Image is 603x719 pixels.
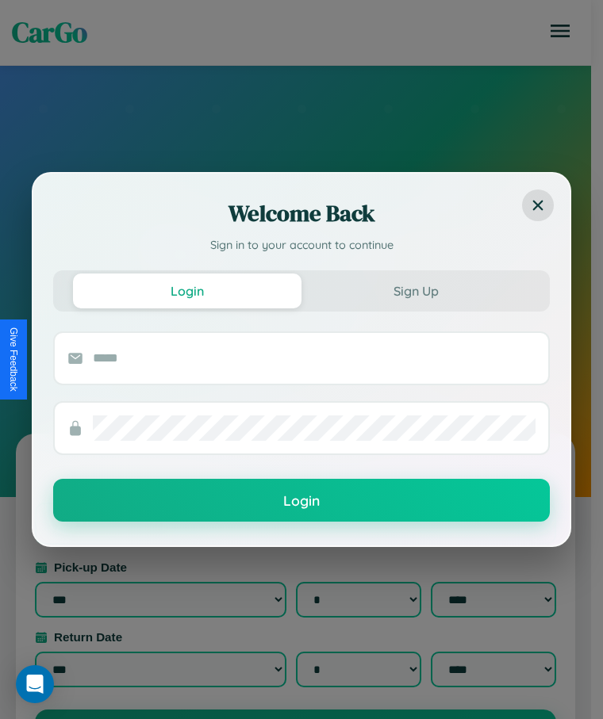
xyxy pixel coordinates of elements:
button: Login [73,273,301,308]
h2: Welcome Back [53,197,550,229]
div: Give Feedback [8,327,19,392]
p: Sign in to your account to continue [53,237,550,254]
button: Login [53,479,550,522]
button: Sign Up [301,273,530,308]
div: Open Intercom Messenger [16,665,54,703]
